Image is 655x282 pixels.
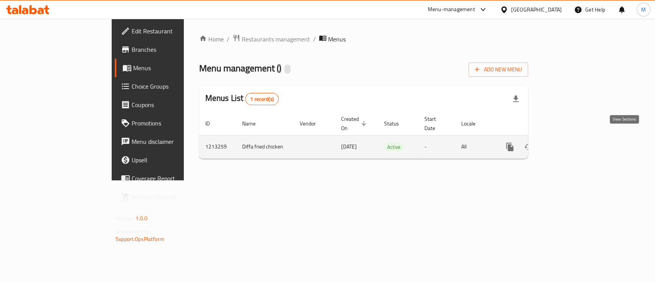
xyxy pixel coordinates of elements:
a: Branches [115,40,221,59]
div: Export file [507,90,525,108]
span: Choice Groups [132,82,215,91]
h2: Menus List [205,92,279,105]
nav: breadcrumb [199,34,528,44]
span: Branches [132,45,215,54]
span: Upsell [132,155,215,165]
span: Version: [115,213,134,223]
span: Created On [341,114,369,133]
a: Promotions [115,114,221,132]
a: Edit Restaurant [115,22,221,40]
span: Active [384,143,404,152]
a: Restaurants management [233,34,310,44]
a: Upsell [115,151,221,169]
div: Total records count [245,93,279,105]
button: more [501,138,519,156]
span: Promotions [132,119,215,128]
span: [DATE] [341,142,357,152]
a: Choice Groups [115,77,221,96]
span: Restaurants management [242,35,310,44]
span: Menus [133,63,215,73]
span: Menu management ( ) [199,59,281,77]
div: [GEOGRAPHIC_DATA] [511,5,562,14]
a: Menu disclaimer [115,132,221,151]
a: Menus [115,59,221,77]
span: 1.0.0 [135,213,147,223]
span: M [641,5,646,14]
span: Grocery Checklist [132,192,215,201]
span: Name [242,119,266,128]
a: Support.OpsPlatform [115,234,164,244]
span: Edit Restaurant [132,26,215,36]
button: Add New Menu [469,63,528,77]
div: Menu-management [428,5,475,14]
span: Menus [328,35,346,44]
span: Coupons [132,100,215,109]
span: Locale [461,119,485,128]
li: / [313,35,316,44]
a: Coupons [115,96,221,114]
th: Actions [495,112,581,135]
span: ID [205,119,220,128]
span: 1 record(s) [246,96,278,103]
td: Diffa fried chicken [236,135,294,158]
table: enhanced table [199,112,581,159]
td: All [455,135,495,158]
span: Menu disclaimer [132,137,215,146]
span: Add New Menu [475,65,522,74]
span: Vendor [300,119,326,128]
a: Coverage Report [115,169,221,188]
a: Grocery Checklist [115,188,221,206]
span: Status [384,119,409,128]
span: Get support on: [115,226,151,236]
button: Change Status [519,138,538,156]
span: Start Date [424,114,446,133]
span: Coverage Report [132,174,215,183]
li: / [227,35,229,44]
td: - [418,135,455,158]
div: Active [384,142,404,152]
